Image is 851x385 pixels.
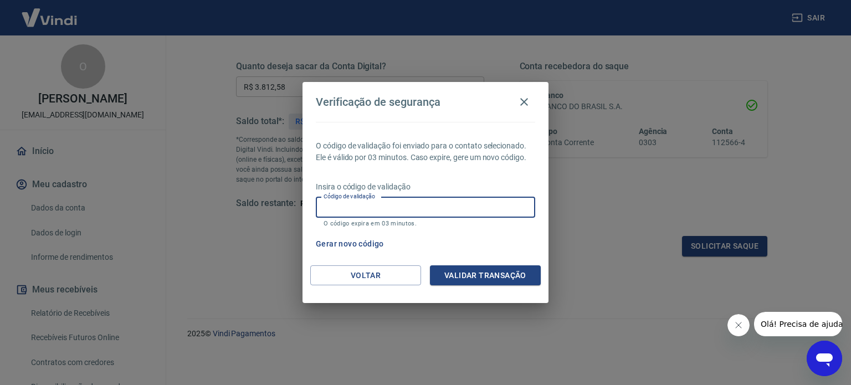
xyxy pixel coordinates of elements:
[727,314,750,336] iframe: Fechar mensagem
[324,192,375,201] label: Código de validação
[7,8,93,17] span: Olá! Precisa de ajuda?
[311,234,388,254] button: Gerar novo código
[430,265,541,286] button: Validar transação
[807,341,842,376] iframe: Botão para abrir a janela de mensagens
[324,220,527,227] p: O código expira em 03 minutos.
[316,181,535,193] p: Insira o código de validação
[754,312,842,336] iframe: Mensagem da empresa
[316,95,440,109] h4: Verificação de segurança
[316,140,535,163] p: O código de validação foi enviado para o contato selecionado. Ele é válido por 03 minutos. Caso e...
[310,265,421,286] button: Voltar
